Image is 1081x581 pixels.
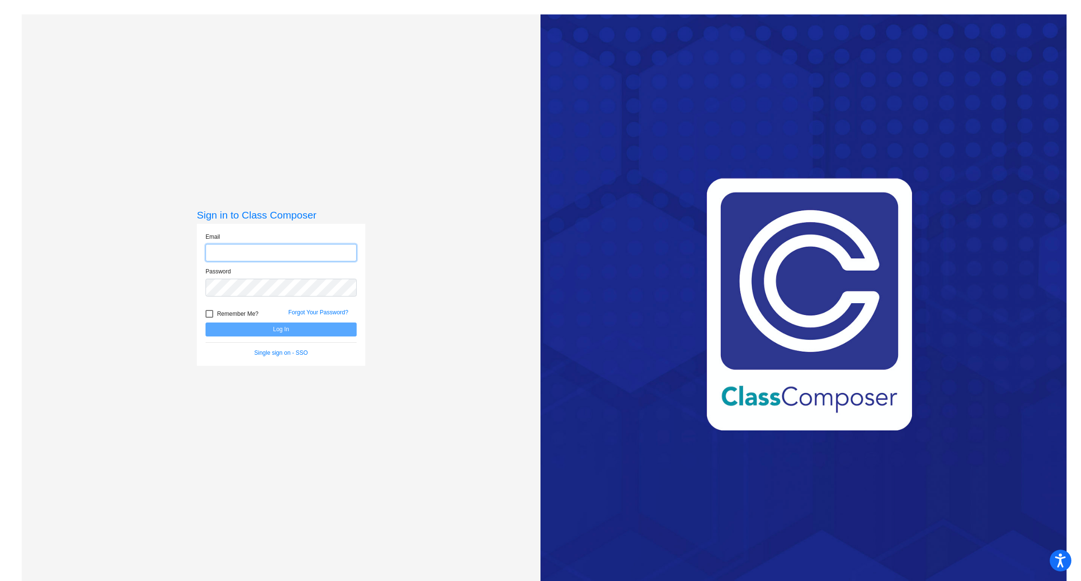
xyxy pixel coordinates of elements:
a: Forgot Your Password? [288,309,348,316]
span: Remember Me? [217,308,258,320]
h3: Sign in to Class Composer [197,209,365,221]
a: Single sign on - SSO [254,349,308,356]
button: Log In [206,323,357,336]
label: Password [206,267,231,276]
label: Email [206,232,220,241]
